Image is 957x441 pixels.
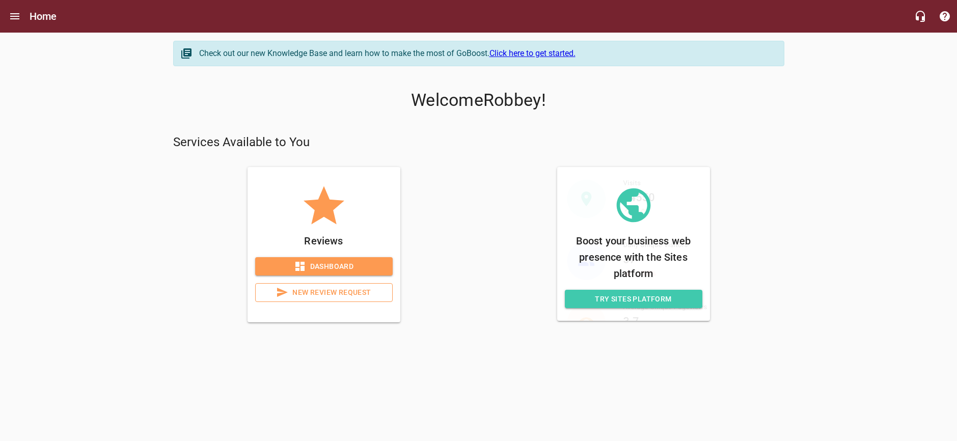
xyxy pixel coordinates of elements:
[573,293,694,306] span: Try Sites Platform
[565,290,702,309] a: Try Sites Platform
[30,8,57,24] h6: Home
[908,4,933,29] button: Live Chat
[199,47,774,60] div: Check out our new Knowledge Base and learn how to make the most of GoBoost.
[263,260,385,273] span: Dashboard
[264,286,384,299] span: New Review Request
[489,48,576,58] a: Click here to get started.
[255,257,393,276] a: Dashboard
[255,233,393,249] p: Reviews
[255,283,393,302] a: New Review Request
[173,90,784,111] p: Welcome Robbey !
[173,134,784,151] p: Services Available to You
[933,4,957,29] button: Support Portal
[565,233,702,282] p: Boost your business web presence with the Sites platform
[3,4,27,29] button: Open drawer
